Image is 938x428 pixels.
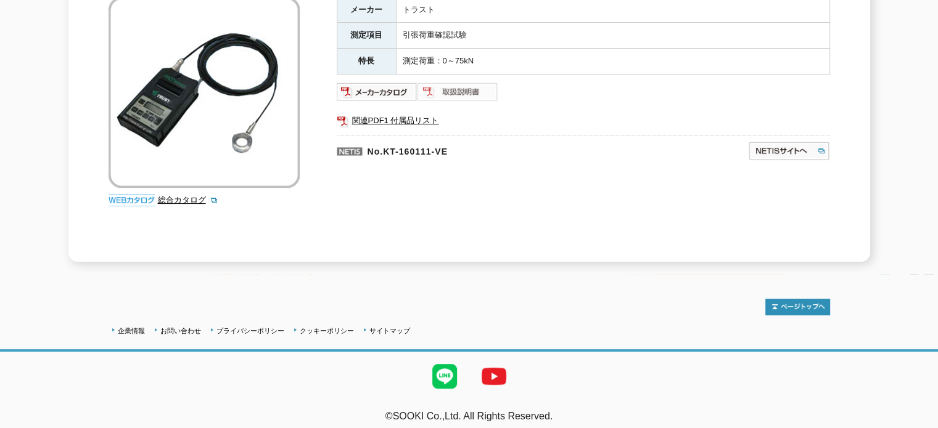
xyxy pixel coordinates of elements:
[337,135,629,164] p: No.KT-160111-VE
[396,23,829,49] td: 引張荷重確認試験
[118,327,145,334] a: 企業情報
[337,23,396,49] th: 測定項目
[337,90,418,99] a: メーカーカタログ
[418,82,498,102] img: 取扱説明書
[300,327,354,334] a: クッキーポリシー
[469,352,519,401] img: YouTube
[158,195,218,204] a: 総合カタログ
[765,299,830,315] img: トップページへ
[109,194,155,206] img: webカタログ
[337,113,830,129] a: 関連PDF1 付属品リスト
[337,49,396,75] th: 特長
[396,49,829,75] td: 測定荷重：0～75kN
[337,82,418,102] img: メーカーカタログ
[420,352,469,401] img: LINE
[369,327,410,334] a: サイトマップ
[418,90,498,99] a: 取扱説明書
[160,327,201,334] a: お問い合わせ
[748,141,830,161] img: NETISサイトへ
[216,327,284,334] a: プライバシーポリシー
